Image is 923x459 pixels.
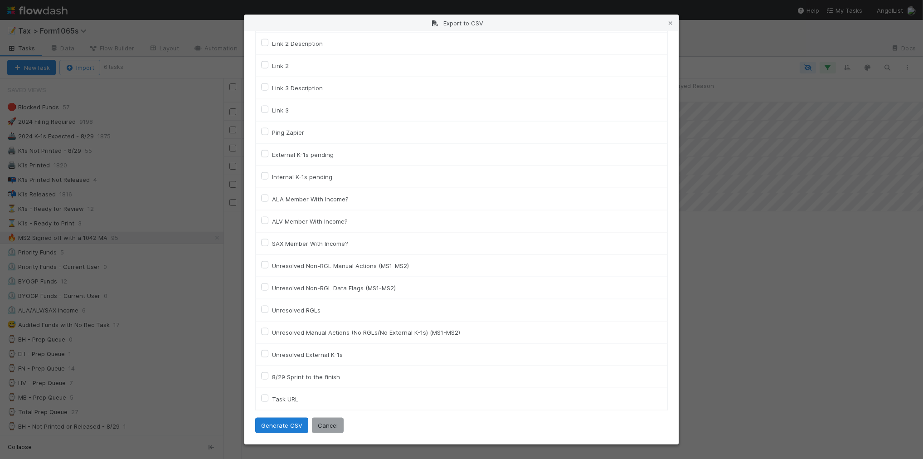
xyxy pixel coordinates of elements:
[255,418,308,433] button: Generate CSV
[272,171,332,182] label: Internal K-1s pending
[272,83,323,93] label: Link 3 Description
[272,371,340,382] label: 8/29 Sprint to the finish
[272,105,289,116] label: Link 3
[272,149,334,160] label: External K-1s pending
[272,260,409,271] label: Unresolved Non-RGL Manual Actions (MS1-MS2)
[272,349,343,360] label: Unresolved External K-1s
[272,327,460,338] label: Unresolved Manual Actions (No RGLs/No External K-1s) (MS1-MS2)
[272,216,348,227] label: ALV Member With Income?
[272,127,304,138] label: Ping Zapier
[272,60,289,71] label: Link 2
[272,38,323,49] label: Link 2 Description
[312,418,344,433] button: Cancel
[272,394,298,405] label: Task URL
[272,194,349,205] label: ALA Member With Income?
[244,15,679,31] div: Export to CSV
[272,238,348,249] label: SAX Member With Income?
[272,283,396,293] label: Unresolved Non-RGL Data Flags (MS1-MS2)
[272,305,321,316] label: Unresolved RGLs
